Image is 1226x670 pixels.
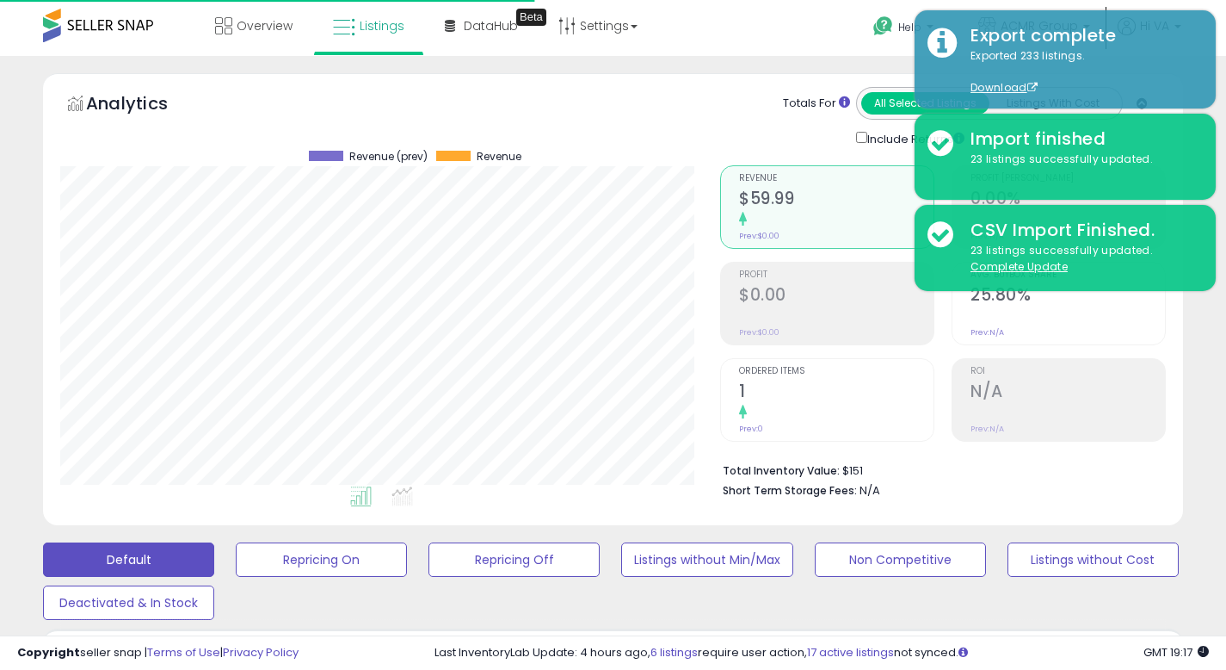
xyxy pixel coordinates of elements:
[434,645,1209,661] div: Last InventoryLab Update: 4 hours ago, require user action, not synced.
[1143,644,1209,661] span: 2025-09-10 19:17 GMT
[739,424,763,434] small: Prev: 0
[783,96,850,112] div: Totals For
[958,127,1203,152] div: Import finished
[859,3,951,56] a: Help
[223,644,299,661] a: Privacy Policy
[739,382,933,405] h2: 1
[815,543,986,577] button: Non Competitive
[464,17,518,34] span: DataHub
[43,586,214,620] button: Deactivated & In Stock
[970,189,1165,212] h2: 0.00%
[958,243,1203,275] div: 23 listings successfully updated.
[739,327,779,338] small: Prev: $0.00
[237,17,293,34] span: Overview
[147,644,220,661] a: Terms of Use
[723,463,840,478] b: Total Inventory Value:
[872,16,894,37] i: Get Help
[86,91,201,120] h5: Analytics
[739,367,933,376] span: Ordered Items
[621,543,792,577] button: Listings without Min/Max
[859,482,880,499] span: N/A
[898,20,921,34] span: Help
[650,644,698,661] a: 6 listings
[723,483,857,498] b: Short Term Storage Fees:
[723,459,1153,480] li: $151
[970,285,1165,308] h2: 25.80%
[958,152,1203,168] div: 23 listings successfully updated.
[958,48,1203,96] div: Exported 233 listings.
[958,218,1203,243] div: CSV Import Finished.
[739,231,779,241] small: Prev: $0.00
[970,327,1004,338] small: Prev: N/A
[958,23,1203,48] div: Export complete
[236,543,407,577] button: Repricing On
[428,543,600,577] button: Repricing Off
[970,382,1165,405] h2: N/A
[349,151,428,163] span: Revenue (prev)
[739,270,933,280] span: Profit
[739,189,933,212] h2: $59.99
[516,9,546,26] div: Tooltip anchor
[739,174,933,183] span: Revenue
[1007,543,1179,577] button: Listings without Cost
[807,644,894,661] a: 17 active listings
[970,80,1038,95] a: Download
[43,543,214,577] button: Default
[861,92,989,115] button: All Selected Listings
[843,128,985,148] div: Include Returns
[360,17,404,34] span: Listings
[477,151,521,163] span: Revenue
[17,644,80,661] strong: Copyright
[970,424,1004,434] small: Prev: N/A
[17,645,299,661] div: seller snap | |
[739,285,933,308] h2: $0.00
[970,367,1165,376] span: ROI
[970,259,1068,274] u: Complete Update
